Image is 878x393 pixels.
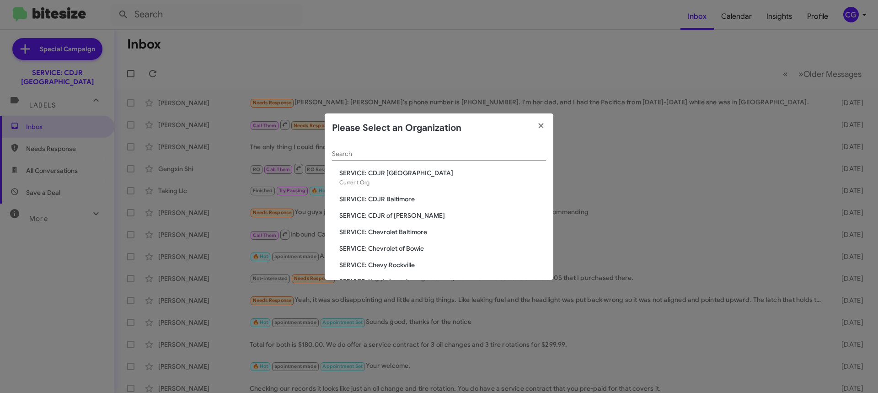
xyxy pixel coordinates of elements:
span: SERVICE: Honda Laurel [339,277,546,286]
span: Current Org [339,179,369,186]
span: SERVICE: Chevrolet of Bowie [339,244,546,253]
h2: Please Select an Organization [332,121,461,135]
span: SERVICE: CDJR [GEOGRAPHIC_DATA] [339,168,546,178]
span: SERVICE: CDJR Baltimore [339,194,546,204]
span: SERVICE: CDJR of [PERSON_NAME] [339,211,546,220]
span: SERVICE: Chevrolet Baltimore [339,227,546,237]
span: SERVICE: Chevy Rockville [339,260,546,269]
